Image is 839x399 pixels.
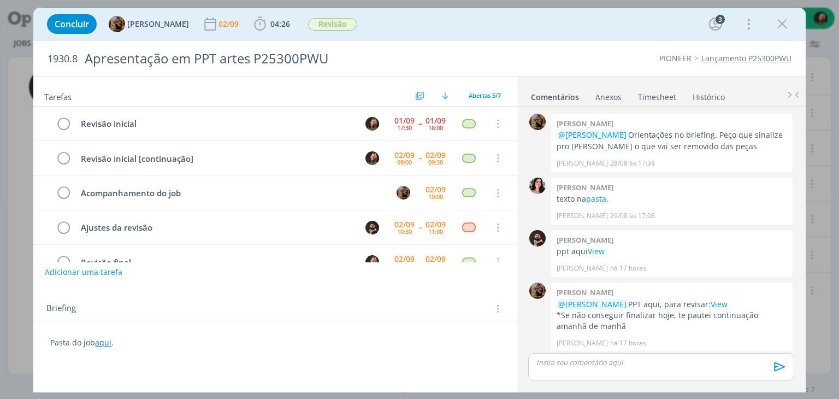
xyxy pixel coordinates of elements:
div: 18:00 [428,125,443,131]
button: 3 [707,15,724,33]
p: texto na . [557,193,787,204]
span: -- [418,154,422,162]
a: View [711,299,728,309]
button: 04:26 [251,15,293,33]
div: 10:30 [397,228,412,234]
img: A [397,186,410,199]
img: J [365,117,379,131]
button: J [364,150,381,166]
div: 01/09 [426,117,446,125]
span: @[PERSON_NAME] [558,130,627,140]
b: [PERSON_NAME] [557,119,613,128]
span: há 17 horas [610,338,646,348]
img: A [529,114,546,130]
button: Adicionar uma tarefa [44,262,123,282]
p: [PERSON_NAME] [557,211,608,221]
img: D [529,230,546,247]
button: D [364,219,381,236]
span: [PERSON_NAME] [127,20,189,28]
span: @[PERSON_NAME] [558,299,627,309]
div: 02/09 [218,20,241,28]
a: aqui [95,337,111,348]
div: 01/09 [394,117,415,125]
div: 02/09 [394,151,415,159]
b: [PERSON_NAME] [557,287,613,297]
button: J [364,254,381,270]
span: Revisão [308,18,357,31]
span: 04:26 [270,19,290,29]
img: T [529,178,546,194]
div: Acompanhamento do job [76,186,386,200]
p: Orientações no briefing. Peço que sinalize pro [PERSON_NAME] o que vai ser removido das peças [557,130,787,152]
div: Ajustes da revisão [76,221,355,234]
span: há 17 horas [610,263,646,273]
div: 09:00 [397,159,412,165]
button: J [364,115,381,132]
p: [PERSON_NAME] [557,338,608,348]
p: ppt aqui [557,246,787,257]
img: A [529,283,546,299]
a: Lançamento P25300PWU [701,53,791,63]
div: Revisão inicial [76,117,355,131]
a: Comentários [530,87,580,103]
img: A [109,16,125,32]
button: Revisão [308,17,358,31]
button: A [395,185,412,201]
div: 02/09 [426,255,446,263]
div: 11:00 [428,228,443,234]
span: -- [418,258,422,266]
div: dialog [33,8,805,392]
button: Concluir [47,14,97,34]
div: 02/09 [394,255,415,263]
div: Anexos [595,92,622,103]
p: [PERSON_NAME] [557,263,608,273]
a: pasta [586,193,606,204]
div: 10:00 [428,193,443,199]
a: Timesheet [637,87,677,103]
span: -- [418,224,422,231]
b: [PERSON_NAME] [557,235,613,245]
a: Histórico [692,87,725,103]
span: 28/08 às 17:34 [610,159,655,168]
div: 3 [716,15,725,24]
span: 29/08 às 17:08 [610,211,655,221]
div: 02/09 [394,221,415,228]
p: Pasta do job . [50,337,500,348]
a: View [588,246,605,256]
a: PIONEER [659,53,692,63]
p: PPT aqui, para revisar: [557,299,787,310]
img: J [365,151,379,165]
p: *Se não conseguir finalizar hoje, te pautei continuação amanhã de manhã [557,310,787,332]
img: arrow-down.svg [442,92,448,99]
button: A[PERSON_NAME] [109,16,189,32]
span: -- [418,120,422,127]
img: D [365,221,379,234]
div: Revisão final [76,256,355,269]
div: 17:30 [397,125,412,131]
span: Briefing [46,302,76,316]
div: 02/09 [426,221,446,228]
div: 02/09 [426,151,446,159]
img: J [365,255,379,269]
div: Apresentação em PPT artes P25300PWU [80,45,477,72]
p: [PERSON_NAME] [557,159,608,168]
div: 02/09 [426,186,446,193]
div: 09:30 [428,159,443,165]
span: Tarefas [44,89,72,102]
span: Abertas 5/7 [469,91,501,99]
div: Revisão inicial [continuação] [76,152,355,166]
b: [PERSON_NAME] [557,183,613,192]
span: Concluir [55,20,89,28]
span: 1930.8 [48,53,78,65]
